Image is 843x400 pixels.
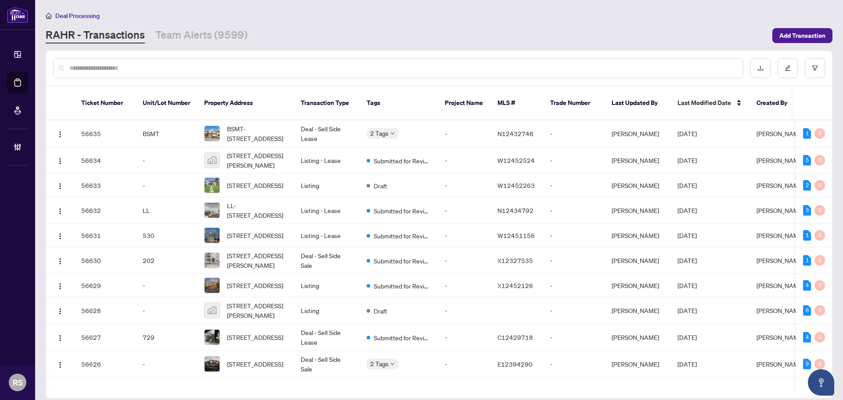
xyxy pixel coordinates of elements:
[294,120,360,147] td: Deal - Sell Side Lease
[294,247,360,274] td: Deal - Sell Side Sale
[812,65,818,71] span: filter
[677,281,697,289] span: [DATE]
[53,228,67,242] button: Logo
[227,151,287,170] span: [STREET_ADDRESS][PERSON_NAME]
[803,230,811,241] div: 1
[136,247,197,274] td: 202
[374,206,431,216] span: Submitted for Review
[370,128,389,138] span: 2 Tags
[53,357,67,371] button: Logo
[360,86,438,120] th: Tags
[205,253,220,268] img: thumbnail-img
[294,297,360,324] td: Listing
[294,174,360,197] td: Listing
[374,333,431,342] span: Submitted for Review
[757,130,804,137] span: [PERSON_NAME]
[438,120,490,147] td: -
[543,274,605,297] td: -
[227,359,283,369] span: [STREET_ADDRESS]
[374,256,431,266] span: Submitted for Review
[497,156,535,164] span: W12452524
[205,357,220,371] img: thumbnail-img
[136,274,197,297] td: -
[57,131,64,138] img: Logo
[136,297,197,324] td: -
[438,174,490,197] td: -
[785,65,791,71] span: edit
[227,281,283,290] span: [STREET_ADDRESS]
[74,197,136,224] td: 56632
[205,178,220,193] img: thumbnail-img
[374,231,431,241] span: Submitted for Review
[808,369,834,396] button: Open asap
[390,131,395,136] span: down
[294,324,360,351] td: Deal - Sell Side Lease
[46,28,145,43] a: RAHR - Transactions
[497,206,533,214] span: N12434792
[757,333,804,341] span: [PERSON_NAME]
[74,274,136,297] td: 56629
[136,224,197,247] td: 530
[227,124,287,143] span: BSMT-[STREET_ADDRESS]
[294,351,360,378] td: Deal - Sell Side Sale
[438,197,490,224] td: -
[197,86,294,120] th: Property Address
[370,359,389,369] span: 2 Tags
[757,181,804,189] span: [PERSON_NAME]
[803,359,811,369] div: 9
[814,230,825,241] div: 0
[814,332,825,342] div: 0
[227,251,287,270] span: [STREET_ADDRESS][PERSON_NAME]
[74,247,136,274] td: 56630
[205,303,220,318] img: thumbnail-img
[294,224,360,247] td: Listing - Lease
[543,324,605,351] td: -
[605,247,670,274] td: [PERSON_NAME]
[57,158,64,165] img: Logo
[803,180,811,191] div: 2
[438,324,490,351] td: -
[677,156,697,164] span: [DATE]
[55,12,100,20] span: Deal Processing
[155,28,248,43] a: Team Alerts (9599)
[438,247,490,274] td: -
[803,255,811,266] div: 1
[605,224,670,247] td: [PERSON_NAME]
[53,178,67,192] button: Logo
[750,58,771,78] button: download
[543,247,605,274] td: -
[227,231,283,240] span: [STREET_ADDRESS]
[497,231,535,239] span: W12451156
[803,280,811,291] div: 4
[543,224,605,247] td: -
[543,174,605,197] td: -
[53,278,67,292] button: Logo
[74,224,136,247] td: 56631
[497,130,533,137] span: N12432748
[205,203,220,218] img: thumbnail-img
[227,301,287,320] span: [STREET_ADDRESS][PERSON_NAME]
[438,147,490,174] td: -
[605,86,670,120] th: Last Updated By
[374,156,431,166] span: Submitted for Review
[294,197,360,224] td: Listing - Lease
[677,98,731,108] span: Last Modified Date
[57,233,64,240] img: Logo
[136,120,197,147] td: BSMT
[374,306,387,316] span: Draft
[57,335,64,342] img: Logo
[778,58,798,78] button: edit
[438,351,490,378] td: -
[605,324,670,351] td: [PERSON_NAME]
[543,147,605,174] td: -
[53,330,67,344] button: Logo
[136,174,197,197] td: -
[374,281,431,291] span: Submitted for Review
[803,128,811,139] div: 1
[497,256,533,264] span: X12327535
[53,303,67,317] button: Logo
[205,278,220,293] img: thumbnail-img
[677,130,697,137] span: [DATE]
[677,333,697,341] span: [DATE]
[757,256,804,264] span: [PERSON_NAME]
